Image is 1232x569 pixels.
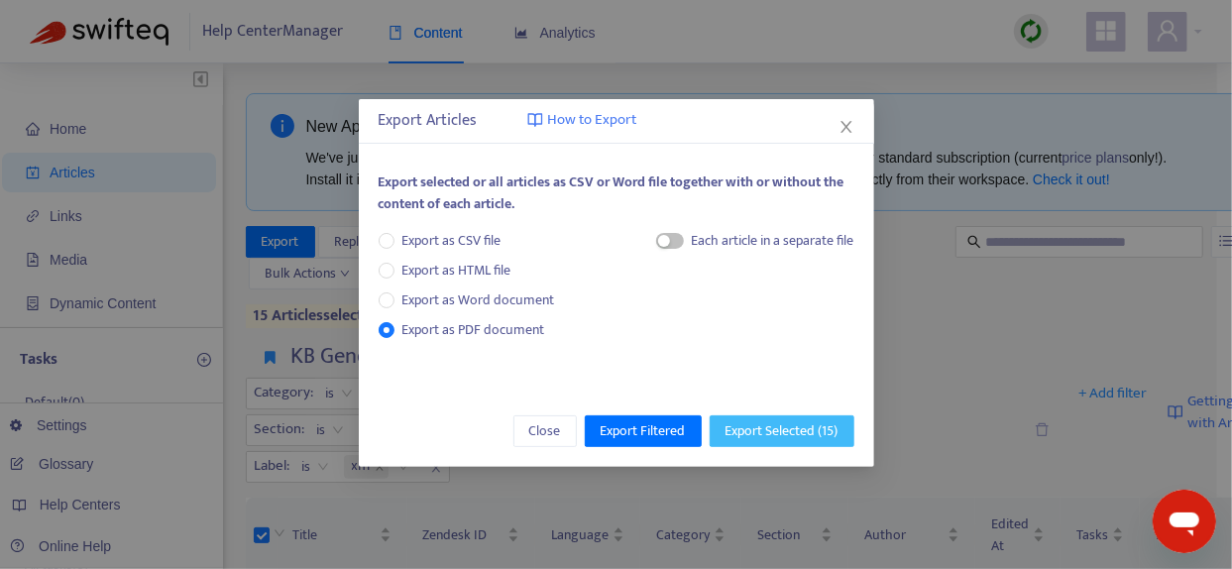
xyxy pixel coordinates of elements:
button: Close [836,116,857,138]
span: Export selected or all articles as CSV or Word file together with or without the content of each ... [379,171,844,215]
a: How to Export [527,109,637,132]
div: Each article in a separate file [692,230,854,252]
span: Export as CSV file [394,230,509,252]
iframe: Button to launch messaging window [1153,490,1216,553]
div: Export Articles [379,109,854,133]
span: Export as HTML file [394,260,519,282]
span: Close [529,420,561,442]
span: close [839,119,854,135]
img: image-link [527,112,543,128]
button: Close [513,415,577,447]
button: Export Selected (15) [710,415,854,447]
span: How to Export [548,109,637,132]
span: Export Selected ( 15 ) [726,420,839,442]
span: Export as PDF document [402,318,545,341]
button: Export Filtered [585,415,702,447]
span: Export Filtered [601,420,686,442]
span: Export as Word document [394,289,563,311]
